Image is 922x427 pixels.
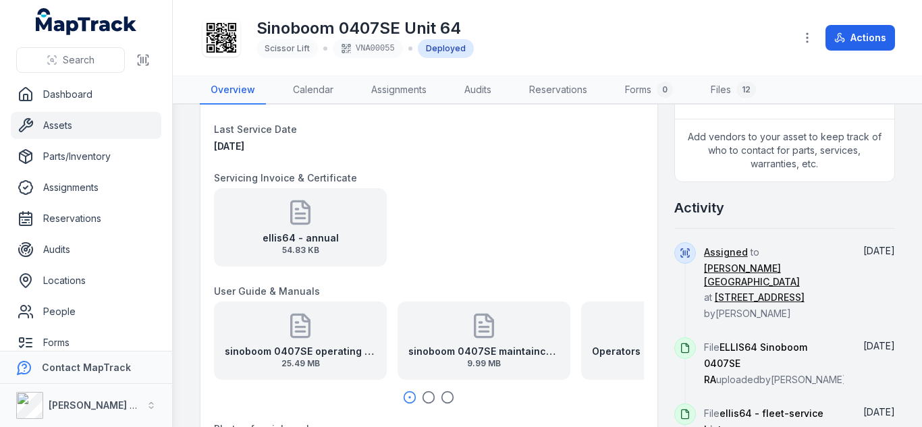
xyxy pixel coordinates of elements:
[11,174,161,201] a: Assignments
[333,39,403,58] div: VNA00055
[225,358,376,369] span: 25.49 MB
[674,198,724,217] h2: Activity
[214,285,320,297] span: User Guide & Manuals
[863,340,895,351] span: [DATE]
[657,82,673,98] div: 0
[263,245,339,256] span: 54.83 KB
[715,291,805,304] a: [STREET_ADDRESS]
[704,246,748,259] a: Assigned
[225,345,376,358] strong: sinoboom 0407SE operating manual
[63,53,94,67] span: Search
[418,39,474,58] div: Deployed
[11,81,161,108] a: Dashboard
[675,119,894,181] span: Add vendors to your asset to keep track of who to contact for parts, services, warranties, etc.
[36,8,137,35] a: MapTrack
[11,112,161,139] a: Assets
[592,345,743,358] strong: Operators Manual & MEWP SHIELD User Manual R1.0
[736,82,756,98] div: 12
[214,123,297,135] span: Last Service Date
[214,172,357,183] span: Servicing Invoice & Certificate
[863,245,895,256] span: [DATE]
[863,406,895,418] time: 19/11/2024, 8:44:31 am
[592,358,743,369] span: 513.16 KB
[49,399,142,411] strong: [PERSON_NAME] Air
[704,341,846,385] span: File uploaded by [PERSON_NAME]
[863,245,895,256] time: 21/11/2024, 8:18:44 am
[42,362,131,373] strong: Contact MapTrack
[11,143,161,170] a: Parts/Inventory
[825,25,895,51] button: Actions
[863,340,895,351] time: 19/11/2024, 8:45:18 am
[614,76,684,105] a: Forms0
[360,76,437,105] a: Assignments
[704,262,844,289] a: [PERSON_NAME][GEOGRAPHIC_DATA]
[704,246,844,319] span: to at by [PERSON_NAME]
[256,18,474,39] h1: Sinoboom 0407SE Unit 64
[200,76,266,105] a: Overview
[11,298,161,325] a: People
[700,76,767,105] a: Files12
[16,47,125,73] button: Search
[265,43,310,53] span: Scissor Lift
[863,406,895,418] span: [DATE]
[214,140,244,152] time: 05/07/2024, 12:00:00 am
[454,76,502,105] a: Audits
[282,76,344,105] a: Calendar
[11,329,161,356] a: Forms
[408,345,560,358] strong: sinoboom 0407SE maintaince manual
[408,358,560,369] span: 9.99 MB
[518,76,598,105] a: Reservations
[263,231,339,245] strong: ellis64 - annual
[704,341,807,385] span: ELLIS64 Sinoboom 0407SE RA
[11,236,161,263] a: Audits
[11,267,161,294] a: Locations
[214,140,244,152] span: [DATE]
[11,205,161,232] a: Reservations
